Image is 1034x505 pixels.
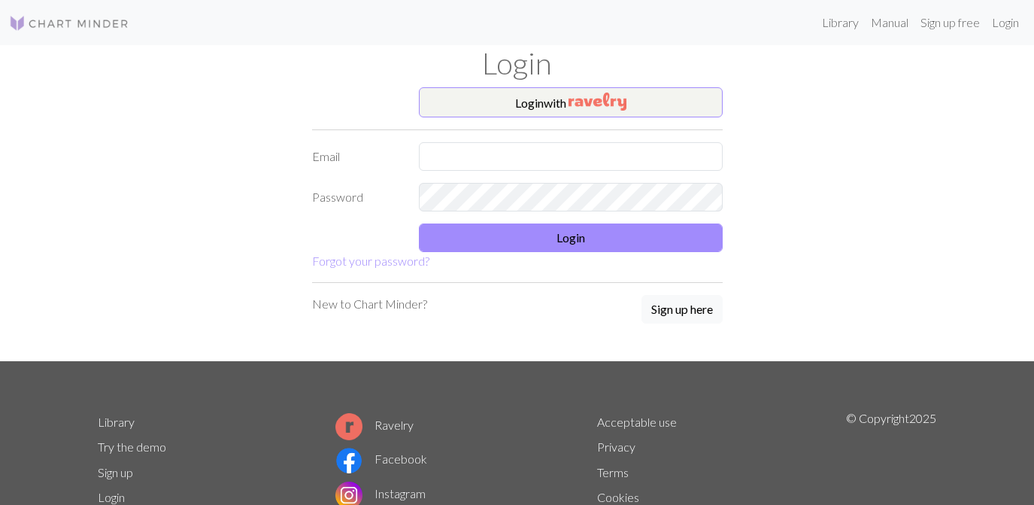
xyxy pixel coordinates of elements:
[597,465,629,479] a: Terms
[641,295,723,325] a: Sign up here
[419,87,723,117] button: Loginwith
[816,8,865,38] a: Library
[89,45,946,81] h1: Login
[597,415,677,429] a: Acceptable use
[569,93,626,111] img: Ravelry
[9,14,129,32] img: Logo
[335,452,427,466] a: Facebook
[986,8,1025,38] a: Login
[303,183,411,211] label: Password
[335,413,362,440] img: Ravelry logo
[865,8,914,38] a: Manual
[98,415,135,429] a: Library
[597,440,635,454] a: Privacy
[312,295,427,313] p: New to Chart Minder?
[641,295,723,324] button: Sign up here
[312,254,429,268] a: Forgot your password?
[597,490,639,504] a: Cookies
[335,486,426,500] a: Instagram
[335,418,414,432] a: Ravelry
[98,490,125,504] a: Login
[98,465,133,479] a: Sign up
[303,142,411,171] label: Email
[419,224,723,252] button: Login
[335,447,362,474] img: Facebook logo
[914,8,986,38] a: Sign up free
[98,440,166,454] a: Try the demo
